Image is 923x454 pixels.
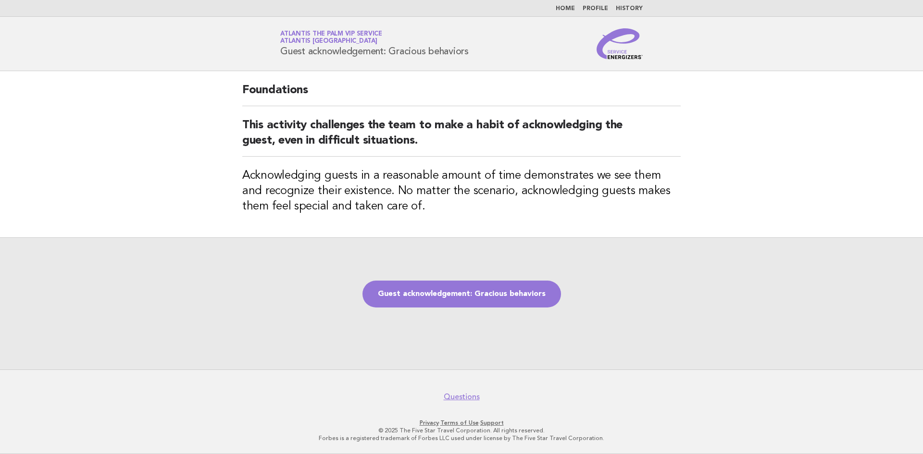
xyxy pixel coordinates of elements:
p: © 2025 The Five Star Travel Corporation. All rights reserved. [167,427,756,434]
p: · · [167,419,756,427]
a: Atlantis The Palm VIP ServiceAtlantis [GEOGRAPHIC_DATA] [280,31,382,44]
span: Atlantis [GEOGRAPHIC_DATA] [280,38,377,45]
h1: Guest acknowledgement: Gracious behaviors [280,31,469,56]
a: Privacy [420,419,439,426]
a: Profile [583,6,608,12]
img: Service Energizers [597,28,643,59]
a: Guest acknowledgement: Gracious behaviors [362,281,561,307]
a: Home [556,6,575,12]
p: Forbes is a registered trademark of Forbes LLC used under license by The Five Star Travel Corpora... [167,434,756,442]
a: Questions [444,392,480,402]
h2: Foundations [242,83,681,106]
a: History [616,6,643,12]
h3: Acknowledging guests in a reasonable amount of time demonstrates we see them and recognize their ... [242,168,681,214]
a: Support [480,419,504,426]
h2: This activity challenges the team to make a habit of acknowledging the guest, even in difficult s... [242,118,681,157]
a: Terms of Use [440,419,479,426]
